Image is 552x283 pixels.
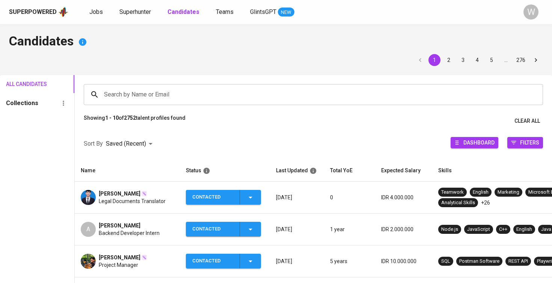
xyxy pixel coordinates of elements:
div: C++ [499,226,507,233]
p: 1 year [330,226,369,233]
div: English [516,226,532,233]
button: Go to page 3 [457,54,469,66]
button: Go to next page [530,54,542,66]
div: Saved (Recent) [106,137,155,151]
p: Sort By [84,139,103,148]
span: Jobs [89,8,103,15]
p: +26 [481,199,490,206]
span: NEW [278,9,294,16]
b: 1 - 10 [105,115,119,121]
span: [PERSON_NAME] [99,222,140,229]
span: Filters [520,137,539,148]
span: Dashboard [463,137,495,148]
img: cbf68c834ad9c1cf56d98e236c122c67.jpg [81,254,96,269]
div: Postman Software [459,258,499,265]
button: Contacted [186,222,261,236]
span: Legal Documents Translator [99,197,166,205]
span: Backend Developer Intern [99,229,160,237]
button: Go to page 5 [486,54,498,66]
h4: Candidates [9,33,543,51]
div: Marketing [498,189,519,196]
span: GlintsGPT [250,8,276,15]
div: Contacted [192,254,234,268]
p: Showing of talent profiles found [84,114,186,128]
div: English [473,189,489,196]
th: Status [180,160,270,182]
button: Filters [507,137,543,148]
div: REST API [508,258,528,265]
b: 2752 [124,115,136,121]
a: Superpoweredapp logo [9,6,68,18]
p: 0 [330,194,369,201]
div: Contacted [192,190,234,205]
span: All Candidates [6,80,35,89]
a: Jobs [89,8,104,17]
div: W [523,5,538,20]
img: app logo [58,6,68,18]
th: Name [75,160,180,182]
span: Clear All [514,116,540,126]
a: GlintsGPT NEW [250,8,294,17]
div: Java [541,226,551,233]
button: Dashboard [451,137,498,148]
p: Saved (Recent) [106,139,146,148]
button: page 1 [428,54,440,66]
p: IDR 2.000.000 [381,226,426,233]
img: 2cf43f6e618c8d9a35e20318280a8559.jpg [81,190,96,205]
span: [PERSON_NAME] [99,190,140,197]
button: Clear All [511,114,543,128]
div: SQL [441,258,450,265]
img: magic_wand.svg [141,191,147,197]
div: JavaScript [467,226,490,233]
p: IDR 4.000.000 [381,194,426,201]
div: Teamwork [441,189,464,196]
p: [DATE] [276,194,318,201]
button: Contacted [186,190,261,205]
a: Candidates [167,8,201,17]
a: Superhunter [119,8,152,17]
span: Superhunter [119,8,151,15]
th: Total YoE [324,160,375,182]
div: … [500,56,512,64]
span: Project Manager [99,261,138,269]
button: Go to page 2 [443,54,455,66]
div: Contacted [192,222,234,236]
span: [PERSON_NAME] [99,254,140,261]
span: Teams [216,8,234,15]
h6: Collections [6,98,38,108]
th: Last Updated [270,160,324,182]
p: [DATE] [276,257,318,265]
th: Expected Salary [375,160,432,182]
img: magic_wand.svg [141,254,147,260]
div: Superpowered [9,8,57,17]
p: [DATE] [276,226,318,233]
button: Go to page 276 [514,54,528,66]
div: Node.js [441,226,458,233]
b: Candidates [167,8,199,15]
button: Go to page 4 [471,54,483,66]
a: Teams [216,8,235,17]
p: IDR 10.000.000 [381,257,426,265]
nav: pagination navigation [413,54,543,66]
button: Contacted [186,254,261,268]
p: 5 years [330,257,369,265]
div: A [81,222,96,237]
div: Analytical Skills [441,199,475,206]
